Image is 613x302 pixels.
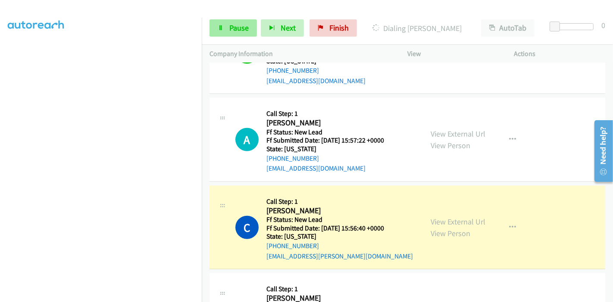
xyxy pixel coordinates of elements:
a: [PHONE_NUMBER] [266,66,319,75]
h5: Ff Submitted Date: [DATE] 15:57:22 +0000 [266,136,384,145]
h5: State: [US_STATE] [266,145,384,153]
a: View External Url [431,217,485,227]
span: Pause [229,23,249,33]
p: View [407,49,499,59]
a: View Person [431,140,470,150]
a: Pause [210,19,257,37]
a: View External Url [431,129,485,139]
a: [EMAIL_ADDRESS][DOMAIN_NAME] [266,77,366,85]
h5: State: [US_STATE] [266,232,413,241]
a: Finish [310,19,357,37]
h5: Ff Submitted Date: [DATE] 15:56:40 +0000 [266,224,413,233]
div: Delay between calls (in seconds) [554,23,594,30]
h1: A [235,128,259,151]
a: [PHONE_NUMBER] [266,154,319,162]
button: Next [261,19,304,37]
h5: Ff Status: New Lead [266,215,413,224]
button: AutoTab [481,19,535,37]
a: [PHONE_NUMBER] [266,242,319,250]
h2: [PERSON_NAME] [266,206,413,216]
h5: Call Step: 1 [266,285,384,293]
h5: Call Step: 1 [266,197,413,206]
a: [EMAIL_ADDRESS][PERSON_NAME][DOMAIN_NAME] [266,252,413,260]
h5: Ff Status: New Lead [266,128,384,137]
span: Finish [329,23,349,33]
a: View Person [431,228,470,238]
iframe: Resource Center [588,117,613,185]
div: 0 [601,19,605,31]
h1: C [235,216,259,239]
h5: Call Step: 1 [266,109,384,118]
h2: [PERSON_NAME] [266,118,384,128]
p: Company Information [210,49,392,59]
span: Next [281,23,296,33]
p: Dialing [PERSON_NAME] [369,22,466,34]
a: View Person [431,53,470,63]
div: The call is yet to be attempted [235,128,259,151]
p: Actions [514,49,606,59]
a: [EMAIL_ADDRESS][DOMAIN_NAME] [266,164,366,172]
